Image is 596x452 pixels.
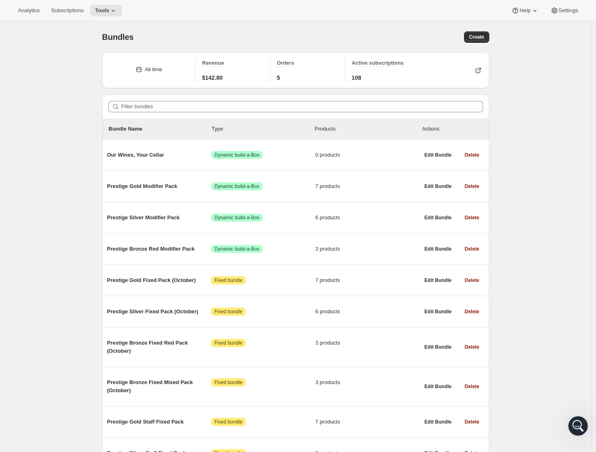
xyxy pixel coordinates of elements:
span: Subscriptions [51,7,84,14]
button: Create [464,31,489,43]
div: Recent message [17,116,146,125]
div: • 16m ago [85,137,114,145]
span: Delete [464,344,479,350]
span: Our Wines, Your Cellar [107,151,211,159]
span: 7 products [315,182,420,190]
span: Edit Bundle [424,152,452,158]
span: Prestige Gold Modifier Pack [107,182,211,190]
span: Delete [464,277,479,284]
button: Delete [460,381,484,392]
div: Recent messageProfile image for Adriansorry with this one - she is receiving 2 packs now so needs... [8,109,155,152]
span: Delete [464,419,479,425]
span: Prestige Silver Modifier Pack [107,214,211,222]
span: sorry with this one - she is receiving 2 packs now so needs to pay for just one shipment of $810 ... [36,129,574,135]
span: Home [31,274,50,280]
button: Delete [460,243,484,255]
span: Analytics [18,7,40,14]
span: Dynamic build-a-Box [214,152,260,158]
div: Close [140,13,155,28]
button: Edit Bundle [420,212,457,223]
span: Edit Bundle [424,183,452,190]
span: 7 products [315,276,420,284]
div: Actions [422,125,483,133]
input: Filter bundles [121,101,483,112]
span: Fixed bundle [214,379,242,386]
span: Delete [464,183,479,190]
span: 3 products [315,339,420,347]
button: Edit Bundle [420,306,457,317]
span: Prestige Gold Staff Fixed Pack [107,418,211,426]
span: Tools [95,7,109,14]
span: Prestige Bronze Fixed Mixed Pack (October) [107,378,211,395]
button: Tools [90,5,122,16]
p: Bundle Name [109,125,212,133]
span: Delete [464,214,479,221]
img: Profile image for Facundo [95,13,112,29]
span: Delete [464,383,479,390]
button: Settings [545,5,583,16]
span: Orders [277,60,295,66]
span: Edit Bundle [424,419,452,425]
span: Edit Bundle [424,214,452,221]
button: Delete [460,416,484,428]
button: Edit Bundle [420,181,457,192]
button: Edit Bundle [420,149,457,161]
span: 7 products [315,418,420,426]
div: Products [315,125,418,133]
span: 6 products [315,214,420,222]
span: Prestige Bronze Red Modifier Pack [107,245,211,253]
p: How can we help? [16,85,147,99]
span: Edit Bundle [424,246,452,252]
span: Edit Bundle [424,344,452,350]
span: Fixed bundle [214,340,242,346]
span: $142.80 [202,74,223,82]
span: Delete [464,152,479,158]
button: Delete [460,306,484,317]
img: logo [16,17,64,27]
span: 0 products [315,151,420,159]
button: Delete [460,212,484,223]
img: Profile image for Adrian [17,129,33,145]
button: Edit Bundle [420,416,457,428]
span: 108 [352,74,361,82]
button: Edit Bundle [420,341,457,353]
img: Profile image for Brian [80,13,96,29]
span: Fixed bundle [214,419,242,425]
button: Delete [460,181,484,192]
span: 5 [277,74,280,82]
span: Create [469,34,484,40]
button: Delete [460,341,484,353]
div: [PERSON_NAME] [36,137,84,145]
span: Prestige Silver Fixed Pack (October) [107,308,211,316]
div: Profile image for Adriansorry with this one - she is receiving 2 packs now so needs to pay for ju... [9,122,154,152]
span: Delete [464,246,479,252]
span: Active subscriptions [352,60,404,66]
button: Edit Bundle [420,381,457,392]
div: Type [212,125,315,133]
button: Subscriptions [46,5,88,16]
span: 6 products [315,308,420,316]
button: Analytics [13,5,44,16]
span: Bundles [102,33,134,41]
button: Messages [81,254,163,286]
img: Profile image for Adrian [111,13,127,29]
span: Dynamic build-a-Box [214,183,260,190]
button: Delete [460,275,484,286]
button: Delete [460,149,484,161]
span: Fixed bundle [214,277,242,284]
button: Help [506,5,543,16]
span: 3 products [315,245,420,253]
p: Hi [PERSON_NAME] 👋 [16,58,147,85]
span: Help [519,7,530,14]
span: Dynamic build-a-Box [214,246,260,252]
span: Fixed bundle [214,308,242,315]
span: Revenue [202,60,224,66]
span: Settings [559,7,578,14]
div: All time [145,66,162,74]
span: 3 products [315,378,420,386]
span: Messages [108,274,136,280]
span: Prestige Bronze Fixed Red Pack (October) [107,339,211,355]
span: Dynamic build-a-Box [214,214,260,221]
span: Prestige Gold Fixed Pack (October) [107,276,211,284]
button: Edit Bundle [420,243,457,255]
